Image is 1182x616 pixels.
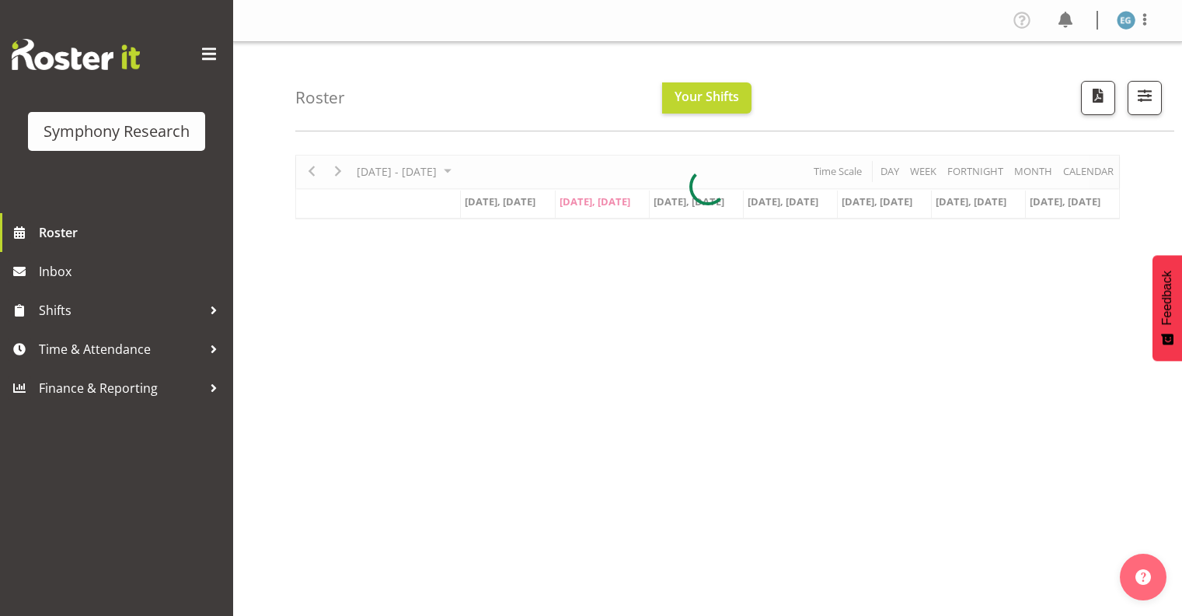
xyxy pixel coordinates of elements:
[39,376,202,400] span: Finance & Reporting
[12,39,140,70] img: Rosterit website logo
[1135,569,1151,585] img: help-xxl-2.png
[1081,81,1115,115] button: Download a PDF of the roster according to the set date range.
[1128,81,1162,115] button: Filter Shifts
[295,89,345,107] h4: Roster
[662,82,751,114] button: Your Shifts
[1152,255,1182,361] button: Feedback - Show survey
[39,299,202,322] span: Shifts
[39,260,225,283] span: Inbox
[44,120,190,143] div: Symphony Research
[1117,11,1135,30] img: evelyn-gray1866.jpg
[675,88,739,105] span: Your Shifts
[39,221,225,244] span: Roster
[1160,271,1174,325] span: Feedback
[39,338,202,361] span: Time & Attendance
